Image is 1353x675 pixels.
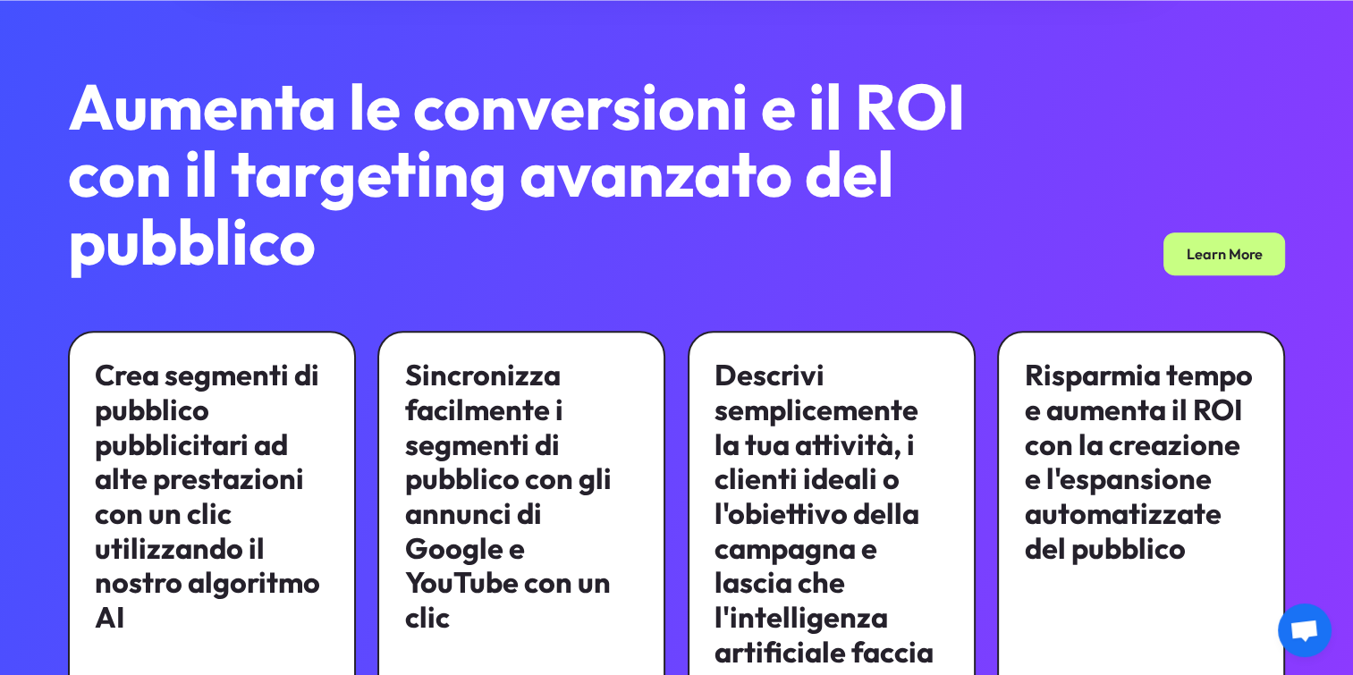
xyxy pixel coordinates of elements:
[1163,232,1285,276] a: Learn More
[95,358,328,635] div: Crea segmenti di pubblico pubblicitari ad alte prestazioni con un clic utilizzando il nostro algo...
[68,73,1016,276] h2: Aumenta le conversioni e il ROI con il targeting avanzato del pubblico
[1025,358,1258,565] div: Risparmia tempo e aumenta il ROI con la creazione e l'espansione automatizzate del pubblico
[405,358,638,635] div: Sincronizza facilmente i segmenti di pubblico con gli annunci di Google e YouTube con un clic
[1278,603,1332,657] div: Aprire la chat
